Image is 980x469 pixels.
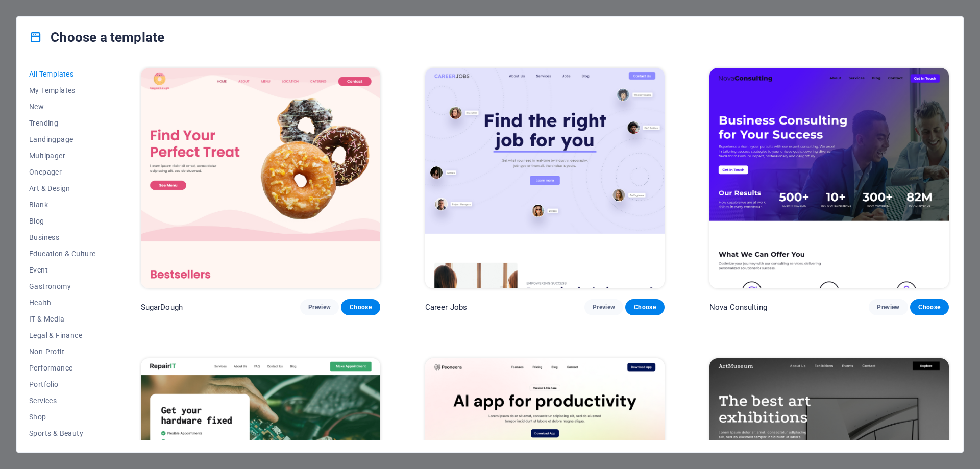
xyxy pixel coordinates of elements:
[29,82,96,98] button: My Templates
[349,303,372,311] span: Choose
[709,68,949,288] img: Nova Consulting
[29,213,96,229] button: Blog
[29,233,96,241] span: Business
[425,302,468,312] p: Career Jobs
[29,86,96,94] span: My Templates
[29,294,96,311] button: Health
[29,201,96,209] span: Blank
[877,303,899,311] span: Preview
[29,360,96,376] button: Performance
[29,397,96,405] span: Services
[29,348,96,356] span: Non-Profit
[29,364,96,372] span: Performance
[593,303,615,311] span: Preview
[29,103,96,111] span: New
[29,282,96,290] span: Gastronomy
[29,266,96,274] span: Event
[625,299,664,315] button: Choose
[29,119,96,127] span: Trending
[29,229,96,245] button: Business
[29,115,96,131] button: Trending
[709,302,767,312] p: Nova Consulting
[29,164,96,180] button: Onepager
[29,250,96,258] span: Education & Culture
[300,299,339,315] button: Preview
[29,413,96,421] span: Shop
[29,262,96,278] button: Event
[29,135,96,143] span: Landingpage
[29,180,96,196] button: Art & Design
[29,327,96,343] button: Legal & Finance
[29,245,96,262] button: Education & Culture
[29,315,96,323] span: IT & Media
[29,98,96,115] button: New
[869,299,908,315] button: Preview
[918,303,941,311] span: Choose
[29,343,96,360] button: Non-Profit
[29,70,96,78] span: All Templates
[29,152,96,160] span: Multipager
[341,299,380,315] button: Choose
[29,425,96,441] button: Sports & Beauty
[29,66,96,82] button: All Templates
[29,278,96,294] button: Gastronomy
[308,303,331,311] span: Preview
[584,299,623,315] button: Preview
[29,217,96,225] span: Blog
[29,331,96,339] span: Legal & Finance
[29,376,96,392] button: Portfolio
[29,429,96,437] span: Sports & Beauty
[29,29,164,45] h4: Choose a template
[29,380,96,388] span: Portfolio
[633,303,656,311] span: Choose
[425,68,665,288] img: Career Jobs
[29,168,96,176] span: Onepager
[29,311,96,327] button: IT & Media
[29,392,96,409] button: Services
[29,184,96,192] span: Art & Design
[29,147,96,164] button: Multipager
[29,131,96,147] button: Landingpage
[141,302,183,312] p: SugarDough
[910,299,949,315] button: Choose
[29,299,96,307] span: Health
[29,409,96,425] button: Shop
[141,68,380,288] img: SugarDough
[29,196,96,213] button: Blank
